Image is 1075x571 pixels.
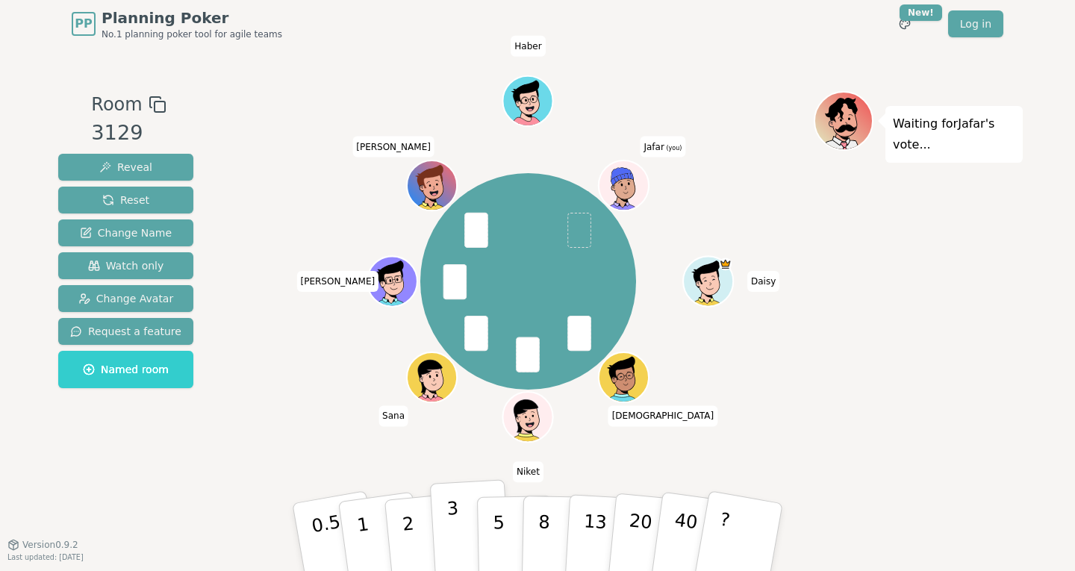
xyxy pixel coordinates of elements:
span: Change Avatar [78,291,174,306]
span: No.1 planning poker tool for agile teams [102,28,282,40]
span: Named room [83,362,169,377]
button: Named room [58,351,193,388]
span: Reveal [99,160,152,175]
span: Request a feature [70,324,181,339]
span: Click to change your name [513,462,543,483]
div: New! [900,4,942,21]
button: Change Name [58,219,193,246]
span: Planning Poker [102,7,282,28]
button: Click to change your avatar [600,162,647,209]
span: Version 0.9.2 [22,539,78,551]
span: Click to change your name [608,406,717,427]
span: PP [75,15,92,33]
span: Watch only [88,258,164,273]
a: Log in [948,10,1003,37]
span: (you) [664,145,682,152]
span: Click to change your name [747,271,779,292]
a: PPPlanning PokerNo.1 planning poker tool for agile teams [72,7,282,40]
button: Reset [58,187,193,213]
span: Click to change your name [511,36,545,57]
span: Last updated: [DATE] [7,553,84,561]
span: Reset [102,193,149,208]
button: Version0.9.2 [7,539,78,551]
span: Click to change your name [352,137,434,157]
button: Reveal [58,154,193,181]
button: New! [891,10,918,37]
div: 3129 [91,118,166,149]
span: Room [91,91,142,118]
p: Waiting for Jafar 's vote... [893,113,1015,155]
span: Change Name [80,225,172,240]
button: Watch only [58,252,193,279]
button: Request a feature [58,318,193,345]
span: Click to change your name [296,271,378,292]
span: Daisy is the host [720,258,732,271]
span: Click to change your name [378,406,408,427]
span: Click to change your name [640,137,685,157]
button: Change Avatar [58,285,193,312]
